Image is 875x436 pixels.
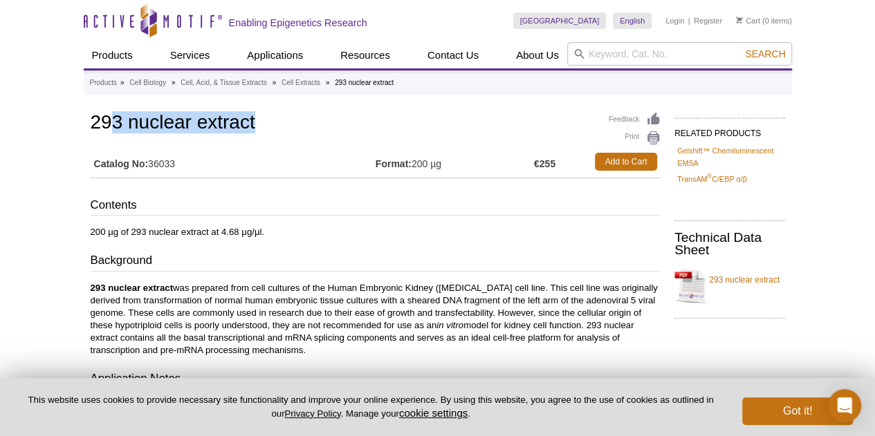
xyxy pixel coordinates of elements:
[282,77,320,89] a: Cell Extracts
[326,79,330,86] li: »
[22,394,719,420] p: This website uses cookies to provide necessary site functionality and improve your online experie...
[90,77,117,89] a: Products
[91,252,661,272] h3: Background
[162,42,219,68] a: Services
[91,226,661,238] p: 200 µg of 293 nuclear extract at 4.68 µg/µl.
[399,407,468,419] button: cookie settings
[613,12,652,29] a: English
[91,282,661,357] p: was prepared from cell cultures of the Human Embryonic Kidney ([MEDICAL_DATA] cell line. This cel...
[436,320,463,330] em: in vitro
[91,149,376,174] td: 36033
[284,408,340,419] a: Privacy Policy
[745,48,785,59] span: Search
[707,173,712,180] sup: ®
[129,77,166,89] a: Cell Biology
[736,12,792,29] li: (0 items)
[376,149,534,174] td: 200 µg
[828,389,861,422] div: Open Intercom Messenger
[229,17,367,29] h2: Enabling Epigenetics Research
[335,79,394,86] li: 293 nuclear extract
[741,48,789,60] button: Search
[609,112,661,127] a: Feedback
[120,79,125,86] li: »
[674,231,785,256] h2: Technical Data Sheet
[674,265,785,307] a: 293 nuclear extract
[688,12,690,29] li: |
[91,197,661,216] h3: Contents
[332,42,398,68] a: Resources
[609,131,661,146] a: Print
[595,153,657,171] a: Add to Cart
[665,16,684,26] a: Login
[508,42,567,68] a: About Us
[567,42,792,66] input: Keyword, Cat. No.
[239,42,311,68] a: Applications
[376,158,412,170] strong: Format:
[694,16,722,26] a: Register
[513,12,607,29] a: [GEOGRAPHIC_DATA]
[736,17,742,23] img: Your Cart
[94,158,149,170] strong: Catalog No:
[534,158,555,170] strong: €255
[91,112,661,135] h1: 293 nuclear extract
[677,144,782,169] a: Gelshift™ Chemiluminescent EMSA
[677,173,747,185] a: TransAM®C/EBP α/β
[419,42,487,68] a: Contact Us
[742,397,853,425] button: Got it!
[736,16,760,26] a: Cart
[91,370,661,390] h3: Application Notes
[273,79,277,86] li: »
[181,77,267,89] a: Cell, Acid, & Tissue Extracts
[172,79,176,86] li: »
[674,117,785,142] h2: RELATED PRODUCTS
[84,42,141,68] a: Products
[91,283,174,293] b: 293 nuclear extract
